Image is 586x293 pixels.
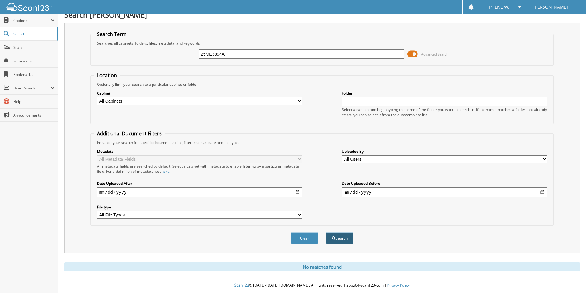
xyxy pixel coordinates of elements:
[387,283,410,288] a: Privacy Policy
[13,72,55,77] span: Bookmarks
[94,31,130,38] legend: Search Term
[234,283,249,288] span: Scan123
[97,164,302,174] div: All metadata fields are searched by default. Select a cabinet with metadata to enable filtering b...
[97,187,302,197] input: start
[13,58,55,64] span: Reminders
[291,232,318,244] button: Clear
[97,149,302,154] label: Metadata
[342,107,547,117] div: Select a cabinet and begin typing the name of the folder you want to search in. If the name match...
[64,262,580,271] div: No matches found
[13,45,55,50] span: Scan
[421,52,448,57] span: Advanced Search
[94,82,550,87] div: Optionally limit your search to a particular cabinet or folder
[13,85,50,91] span: User Reports
[13,31,54,37] span: Search
[6,3,52,11] img: scan123-logo-white.svg
[97,181,302,186] label: Date Uploaded After
[161,169,169,174] a: here
[342,91,547,96] label: Folder
[342,149,547,154] label: Uploaded By
[94,130,165,137] legend: Additional Document Filters
[64,10,580,20] h1: Search [PERSON_NAME]
[13,99,55,104] span: Help
[94,72,120,79] legend: Location
[489,5,509,9] span: PHENE W.
[326,232,353,244] button: Search
[94,41,550,46] div: Searches all cabinets, folders, files, metadata, and keywords
[13,18,50,23] span: Cabinets
[555,263,586,293] iframe: Chat Widget
[94,140,550,145] div: Enhance your search for specific documents using filters such as date and file type.
[13,113,55,118] span: Announcements
[342,187,547,197] input: end
[97,91,302,96] label: Cabinet
[342,181,547,186] label: Date Uploaded Before
[97,204,302,210] label: File type
[533,5,568,9] span: [PERSON_NAME]
[58,278,586,293] div: © [DATE]-[DATE] [DOMAIN_NAME]. All rights reserved | appg04-scan123-com |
